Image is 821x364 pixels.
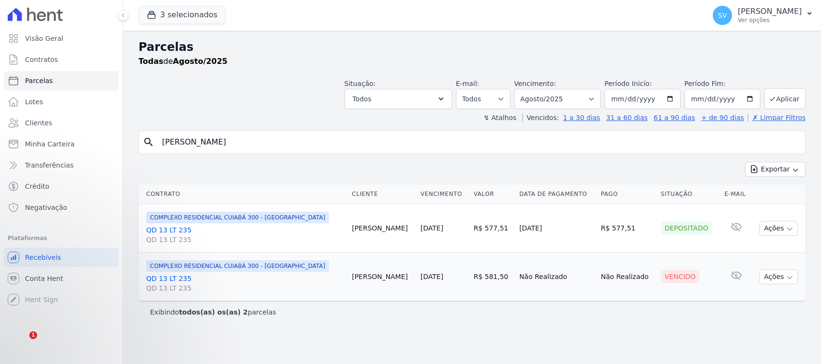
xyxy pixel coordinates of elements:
span: Recebíveis [25,253,61,262]
span: Transferências [25,160,74,170]
th: Vencimento [417,184,469,204]
td: [DATE] [516,204,597,253]
span: Lotes [25,97,43,107]
button: Aplicar [764,88,806,109]
span: Contratos [25,55,58,64]
a: Clientes [4,113,119,133]
td: [PERSON_NAME] [348,204,417,253]
a: 31 a 60 dias [606,114,647,121]
td: R$ 581,50 [470,253,516,301]
th: E-mail [720,184,752,204]
span: Visão Geral [25,34,63,43]
label: Vencidos: [522,114,559,121]
th: Situação [657,184,721,204]
i: search [143,136,154,148]
p: [PERSON_NAME] [738,7,802,16]
label: ↯ Atalhos [483,114,516,121]
a: Parcelas [4,71,119,90]
p: Ver opções [738,16,802,24]
h2: Parcelas [139,38,806,56]
td: R$ 577,51 [470,204,516,253]
a: 61 a 90 dias [654,114,695,121]
strong: Agosto/2025 [173,57,227,66]
a: [DATE] [420,273,443,280]
a: [DATE] [420,224,443,232]
a: + de 90 dias [701,114,744,121]
td: [PERSON_NAME] [348,253,417,301]
a: Contratos [4,50,119,69]
a: QD 13 LT 235QD 13 LT 235 [146,225,344,244]
a: Transferências [4,156,119,175]
span: COMPLEXO RESIDENCIAL CUIABÁ 300 - [GEOGRAPHIC_DATA] [146,260,329,272]
span: Todos [353,93,371,105]
th: Contrato [139,184,348,204]
span: Crédito [25,182,50,191]
a: Conta Hent [4,269,119,288]
button: Todos [344,89,452,109]
label: Período Fim: [684,79,760,89]
p: Exibindo parcelas [150,307,276,317]
th: Pago [597,184,657,204]
th: Data de Pagamento [516,184,597,204]
td: Não Realizado [597,253,657,301]
a: Visão Geral [4,29,119,48]
label: E-mail: [456,80,480,87]
button: 3 selecionados [139,6,226,24]
button: Ações [759,269,798,284]
p: de [139,56,227,67]
label: Situação: [344,80,376,87]
a: Minha Carteira [4,134,119,154]
span: QD 13 LT 235 [146,235,344,244]
iframe: Intercom notifications mensagem [7,271,200,338]
label: Vencimento: [514,80,556,87]
a: QD 13 LT 235QD 13 LT 235 [146,274,344,293]
td: Não Realizado [516,253,597,301]
th: Valor [470,184,516,204]
label: Período Inicío: [605,80,652,87]
a: 1 a 30 dias [563,114,600,121]
a: Recebíveis [4,248,119,267]
button: SV [PERSON_NAME] Ver opções [705,2,821,29]
button: Ações [759,221,798,236]
span: Parcelas [25,76,53,85]
span: QD 13 LT 235 [146,283,344,293]
input: Buscar por nome do lote ou do cliente [156,133,801,152]
b: todos(as) os(as) 2 [179,308,248,316]
a: ✗ Limpar Filtros [748,114,806,121]
a: Lotes [4,92,119,111]
th: Cliente [348,184,417,204]
a: Negativação [4,198,119,217]
iframe: Intercom live chat [10,331,33,354]
span: Minha Carteira [25,139,75,149]
span: Negativação [25,203,67,212]
strong: Todas [139,57,164,66]
a: Crédito [4,177,119,196]
button: Exportar [745,162,806,177]
span: 1 [29,331,37,339]
span: COMPLEXO RESIDENCIAL CUIABÁ 300 - [GEOGRAPHIC_DATA] [146,212,329,223]
div: Plataformas [8,232,115,244]
div: Depositado [661,221,712,235]
td: R$ 577,51 [597,204,657,253]
span: SV [718,12,727,19]
div: Vencido [661,270,700,283]
span: Clientes [25,118,52,128]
